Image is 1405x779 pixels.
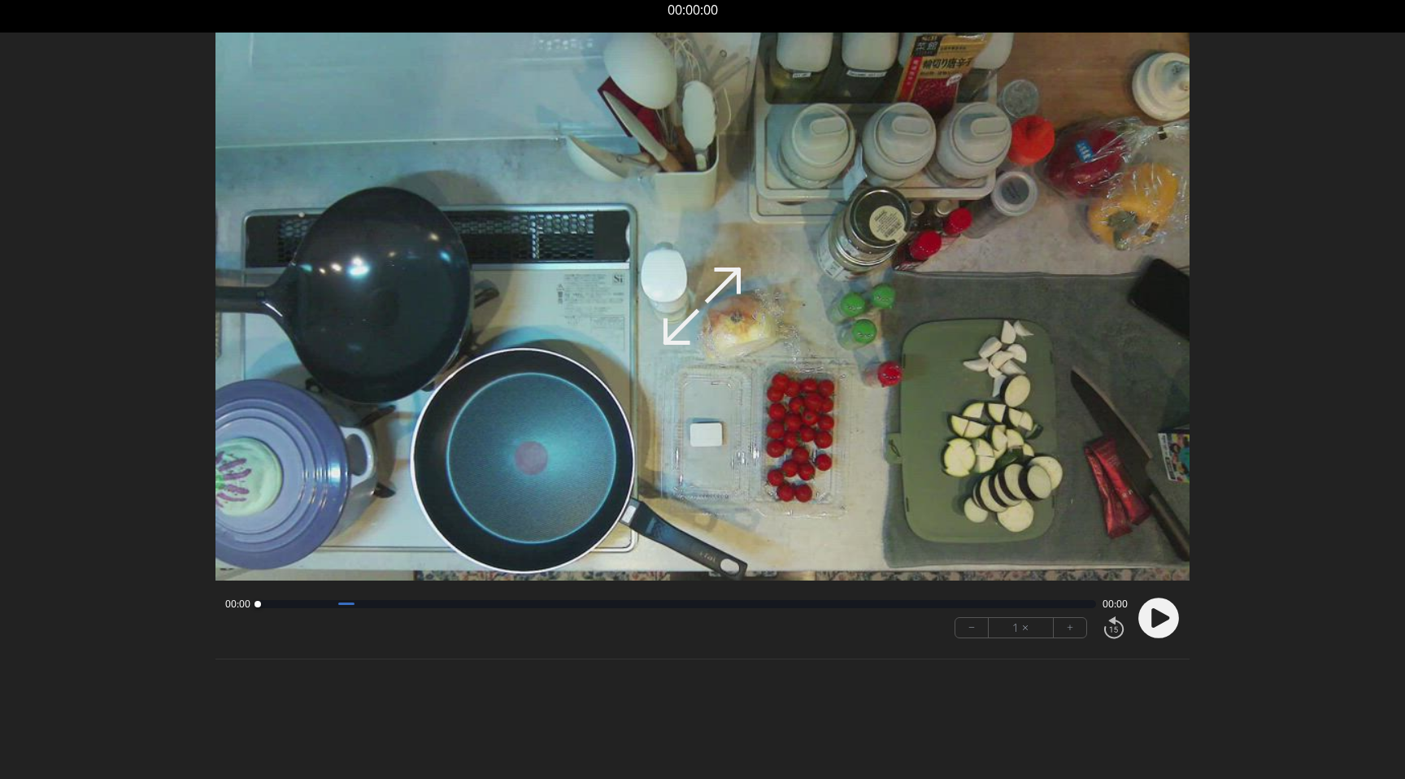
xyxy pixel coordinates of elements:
span: 00:00 [1103,598,1128,611]
button: + [1054,618,1086,638]
div: 1 × [989,618,1054,638]
a: 00:00:00 [668,1,718,19]
span: 00:00 [225,598,250,611]
button: − [955,618,989,638]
